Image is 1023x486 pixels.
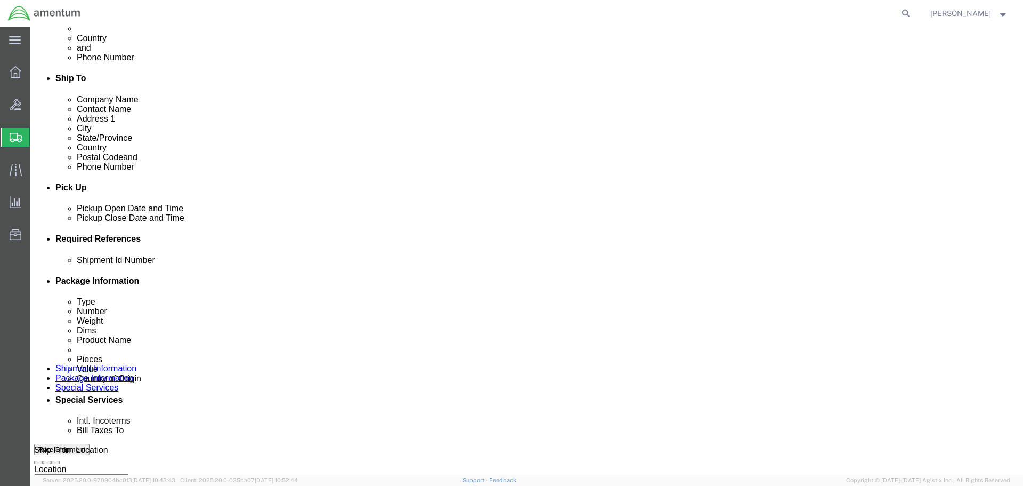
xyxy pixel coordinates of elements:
a: Feedback [489,477,516,483]
span: Client: 2025.20.0-035ba07 [180,477,298,483]
span: [DATE] 10:43:43 [132,477,175,483]
span: [DATE] 10:52:44 [255,477,298,483]
a: Support [462,477,489,483]
span: Server: 2025.20.0-970904bc0f3 [43,477,175,483]
span: Copyright © [DATE]-[DATE] Agistix Inc., All Rights Reserved [846,476,1010,485]
iframe: FS Legacy Container [30,27,1023,475]
span: Nick Blake [930,7,991,19]
img: logo [7,5,81,21]
button: [PERSON_NAME] [930,7,1009,20]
